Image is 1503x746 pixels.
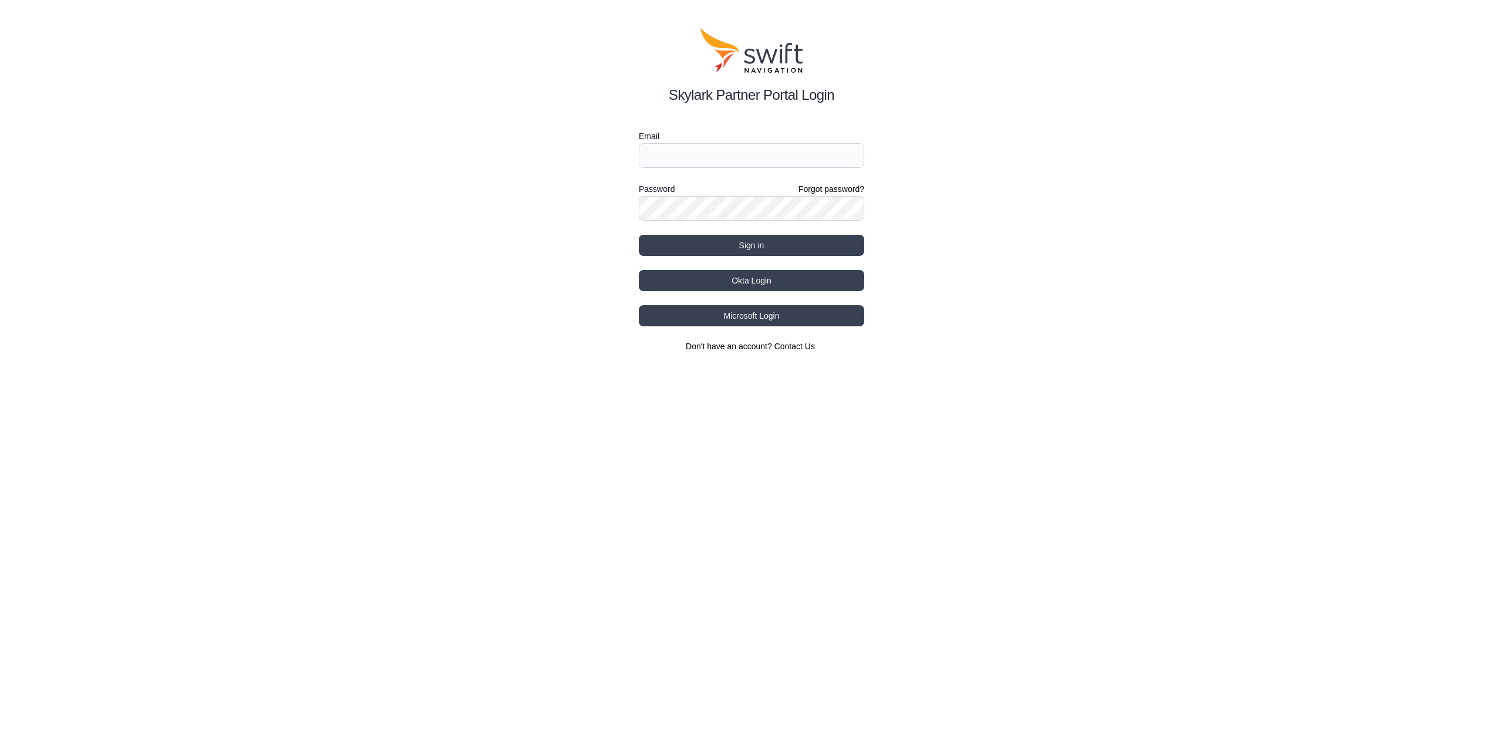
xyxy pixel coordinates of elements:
[639,85,864,106] h2: Skylark Partner Portal Login
[639,129,864,143] label: Email
[639,182,675,196] label: Password
[639,235,864,256] button: Sign in
[798,183,864,195] a: Forgot password?
[639,340,864,352] section: Don't have an account?
[639,305,864,326] button: Microsoft Login
[774,342,815,351] a: Contact Us
[639,270,864,291] button: Okta Login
